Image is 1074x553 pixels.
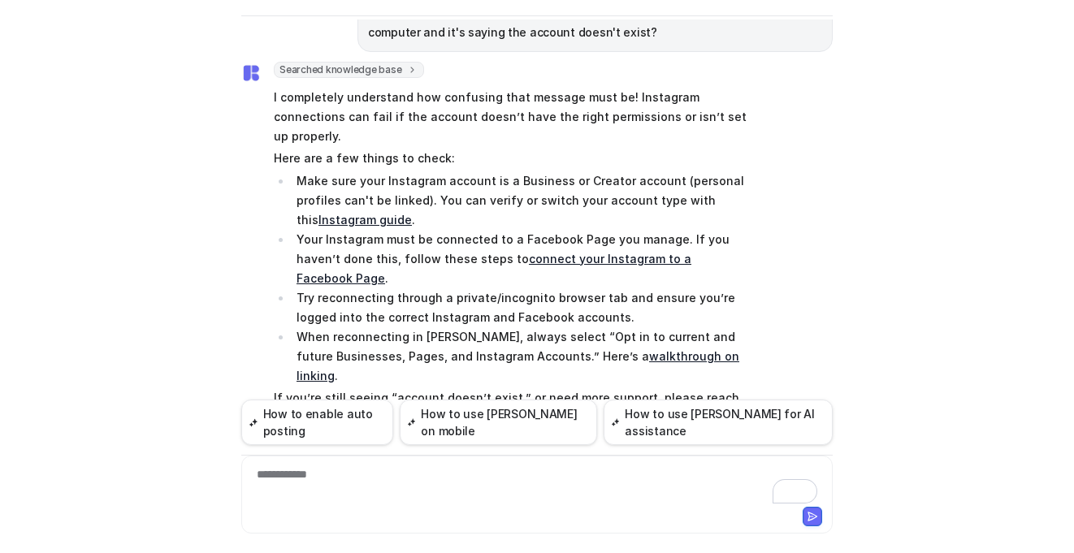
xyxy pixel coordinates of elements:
[604,400,833,445] button: How to use [PERSON_NAME] for AI assistance
[274,149,749,168] p: Here are a few things to check:
[297,252,691,285] a: connect your Instagram to a Facebook Page
[241,400,393,445] button: How to enable auto posting
[318,213,412,227] a: Instagram guide
[400,400,597,445] button: How to use [PERSON_NAME] on mobile
[274,88,749,146] p: I completely understand how confusing that message must be! Instagram connections can fail if the...
[292,171,749,230] li: Make sure your Instagram account is a Business or Creator account (personal profiles can't be lin...
[241,63,261,83] img: Widget
[245,466,829,503] div: To enrich screen reader interactions, please activate Accessibility in Grammarly extension settings
[368,3,822,42] p: hi! I'm trying to reconnect an Instagram account both on the phone, and on the computer and it's ...
[274,62,424,78] span: Searched knowledge base
[292,288,749,327] li: Try reconnecting through a private/incognito browser tab and ensure you’re logged into the correc...
[292,230,749,288] li: Your Instagram must be connected to a Facebook Page you manage. If you haven’t done this, follow ...
[274,388,749,427] p: If you’re still seeing “account doesn’t exist,” or need more support, please reach out to us at a...
[292,327,749,386] li: When reconnecting in [PERSON_NAME], always select “Opt in to current and future Businesses, Pages...
[297,349,739,382] a: walkthrough on linking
